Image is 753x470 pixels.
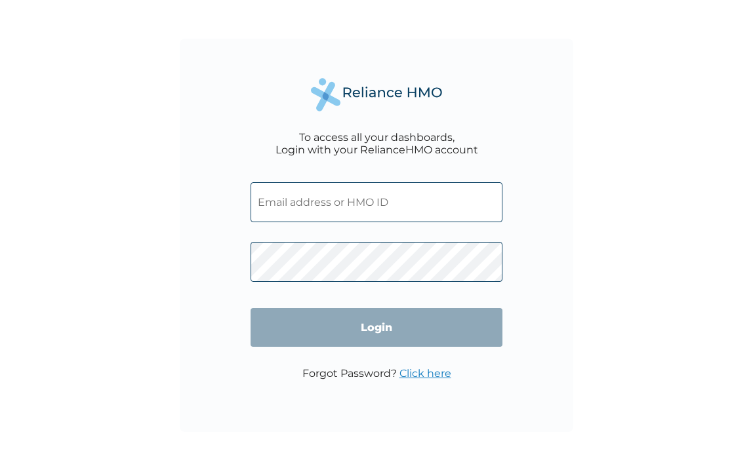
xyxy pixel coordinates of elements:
[251,308,502,347] input: Login
[311,78,442,111] img: Reliance Health's Logo
[302,367,451,380] p: Forgot Password?
[251,182,502,222] input: Email address or HMO ID
[399,367,451,380] a: Click here
[275,131,478,156] div: To access all your dashboards, Login with your RelianceHMO account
